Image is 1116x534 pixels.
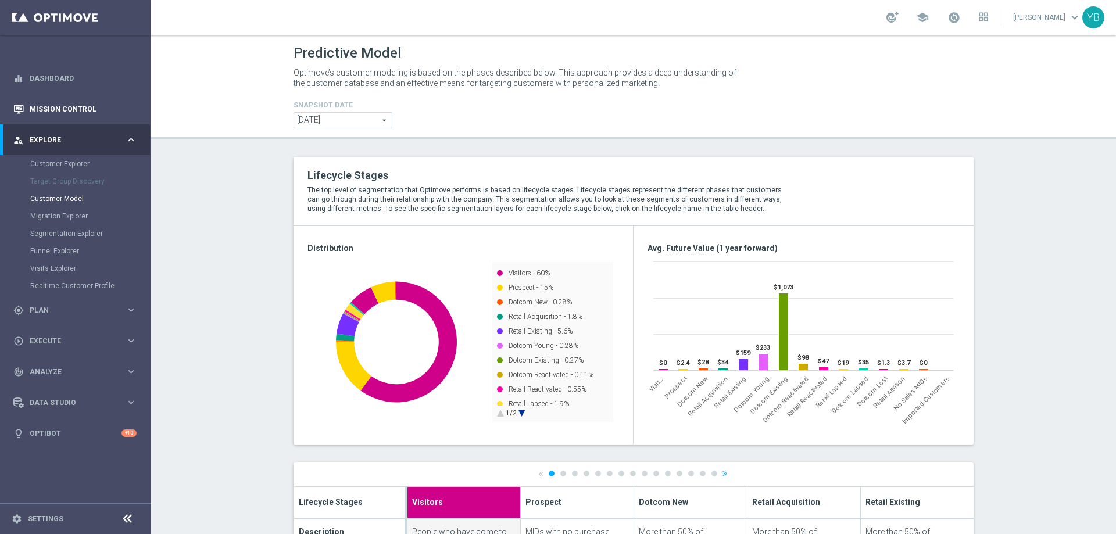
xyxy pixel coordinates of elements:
[13,305,24,316] i: gps_fixed
[509,371,593,379] text: Dotcom Reactivated - 0.11%
[13,135,126,145] div: Explore
[294,67,741,88] p: Optimove’s customer modeling is based on the phases described below. This approach provides a dee...
[30,212,121,221] a: Migration Explorer
[722,470,728,477] a: »
[509,269,550,277] text: Visitors - 60%
[901,375,952,425] span: Imported Customers
[665,471,671,476] a: 11
[642,471,648,476] a: 9
[713,375,747,410] span: Retail Existing
[13,336,24,346] i: play_circle_outline
[506,409,517,417] text: 1/2
[126,134,137,145] i: keyboard_arrow_right
[666,243,714,253] span: Future Value
[607,471,613,476] a: 6
[872,375,907,410] span: Retail Attrition
[13,94,137,124] div: Mission Control
[677,471,682,476] a: 12
[697,359,709,366] text: $28
[13,336,126,346] div: Execute
[659,359,667,367] text: $0
[126,366,137,377] i: keyboard_arrow_right
[126,304,137,316] i: keyboard_arrow_right
[30,368,126,375] span: Analyze
[30,94,137,124] a: Mission Control
[677,359,690,367] text: $2.4
[897,359,911,367] text: $3.7
[675,375,709,408] span: Dotcom New
[30,399,126,406] span: Data Studio
[774,284,793,291] text: $1,073
[13,367,24,377] i: track_changes
[749,375,789,415] span: Dotcom Existing
[30,246,121,256] a: Funnel Explorer
[30,159,121,169] a: Customer Explorer
[717,359,729,366] text: $34
[30,137,126,144] span: Explore
[752,495,820,507] span: Retail Acquisition
[30,242,150,260] div: Funnel Explorer
[30,418,121,449] a: Optibot
[12,514,22,524] i: settings
[30,307,126,314] span: Plan
[13,305,126,316] div: Plan
[736,349,751,357] text: $159
[307,243,619,253] h3: Distribution
[13,135,137,145] button: person_search Explore keyboard_arrow_right
[831,375,871,415] span: Dotcom Lapsed
[30,264,121,273] a: Visits Explorer
[30,277,150,295] div: Realtime Customer Profile
[647,375,666,393] span: Visitors
[865,495,920,507] span: Retail Existing
[307,185,792,213] p: The top level of segmentation that Optimove performs is based on lifecycle stages. Lifecycle stag...
[28,515,63,522] a: Settings
[299,495,363,507] span: Lifecycle Stages
[509,298,572,306] text: Dotcom New - 0.28%
[916,11,929,24] span: school
[30,194,121,203] a: Customer Model
[756,344,770,352] text: $233
[30,63,137,94] a: Dashboard
[13,105,137,114] button: Mission Control
[818,357,829,365] text: $47
[716,243,778,253] span: (1 year forward)
[618,471,624,476] a: 7
[126,397,137,408] i: keyboard_arrow_right
[797,354,809,361] text: $98
[307,169,792,182] h2: Lifecycle Stages
[30,338,126,345] span: Execute
[13,418,137,449] div: Optibot
[639,495,688,507] span: Dotcom New
[13,73,24,84] i: equalizer
[126,335,137,346] i: keyboard_arrow_right
[13,74,137,83] button: equalizer Dashboard
[509,356,584,364] text: Dotcom Existing - 0.27%
[294,45,401,62] h1: Predictive Model
[1012,9,1082,26] a: [PERSON_NAME]keyboard_arrow_down
[761,375,811,424] span: Dotcom Reactivated
[1082,6,1104,28] div: YB
[30,281,121,291] a: Realtime Customer Profile
[13,336,137,346] div: play_circle_outline Execute keyboard_arrow_right
[509,313,582,321] text: Retail Acquisition - 1.8%
[785,375,829,418] span: Retail Reactivated
[892,375,929,412] span: No Sales MIDs
[13,398,137,407] button: Data Studio keyboard_arrow_right
[538,470,544,477] a: «
[711,471,717,476] a: 15
[13,135,24,145] i: person_search
[653,471,659,476] a: 10
[121,429,137,437] div: +10
[13,306,137,315] button: gps_fixed Plan keyboard_arrow_right
[30,207,150,225] div: Migration Explorer
[30,173,150,190] div: Target Group Discovery
[509,327,573,335] text: Retail Existing - 5.6%
[732,375,771,413] span: Dotcom Young
[30,225,150,242] div: Segmentation Explorer
[13,428,24,439] i: lightbulb
[294,101,392,109] h4: Snapshot Date
[648,243,664,253] span: Avg.
[814,375,849,409] span: Retail Lapsed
